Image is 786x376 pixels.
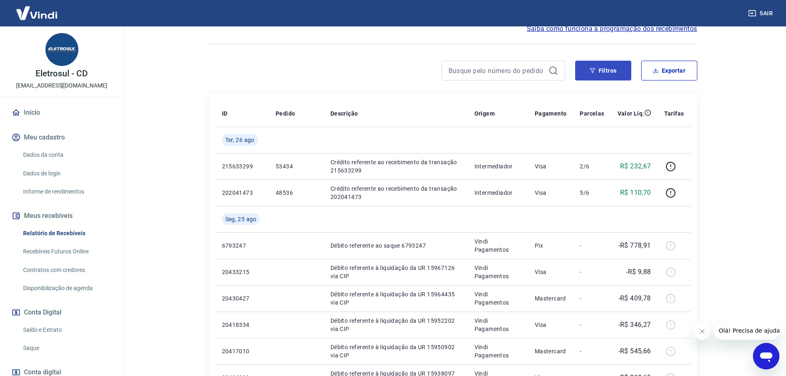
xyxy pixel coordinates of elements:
a: Disponibilização de agenda [20,280,113,297]
p: - [580,241,604,250]
a: Saiba como funciona a programação dos recebimentos [527,24,697,34]
a: Saque [20,340,113,357]
button: Sair [746,6,776,21]
a: Recebíveis Futuros Online [20,243,113,260]
p: Tarifas [664,109,684,118]
p: 20418334 [222,321,262,329]
p: 20433215 [222,268,262,276]
p: - [580,321,604,329]
img: Vindi [10,0,64,26]
p: -R$ 545,66 [618,346,651,356]
p: 48536 [276,189,317,197]
p: 215633299 [222,162,262,170]
p: Visa [535,189,567,197]
p: Vindi Pagamentos [474,343,522,359]
p: - [580,347,604,355]
span: Ter, 26 ago [225,136,255,144]
p: 202041473 [222,189,262,197]
button: Meus recebíveis [10,207,113,225]
span: Olá! Precisa de ajuda? [5,6,69,12]
p: Débito referente ao saque 6793247 [330,241,461,250]
a: Relatório de Recebíveis [20,225,113,242]
p: -R$ 9,88 [626,267,651,277]
p: 53434 [276,162,317,170]
span: Seg, 25 ago [225,215,257,223]
p: Crédito referente ao recebimento da transação 215633299 [330,158,461,175]
p: - [580,268,604,276]
iframe: Fechar mensagem [694,323,710,340]
p: Débito referente à liquidação da UR 15952202 via CIP [330,317,461,333]
p: R$ 232,67 [620,161,651,171]
a: Início [10,104,113,122]
button: Meu cadastro [10,128,113,147]
p: Mastercard [535,347,567,355]
p: [EMAIL_ADDRESS][DOMAIN_NAME] [16,81,107,90]
input: Busque pelo número do pedido [448,64,545,77]
iframe: Botão para abrir a janela de mensagens [753,343,779,369]
p: Pix [535,241,567,250]
a: Dados de login [20,165,113,182]
p: Visa [535,162,567,170]
p: Vindi Pagamentos [474,317,522,333]
p: R$ 110,70 [620,188,651,198]
p: Valor Líq. [618,109,644,118]
p: Vindi Pagamentos [474,264,522,280]
p: -R$ 409,78 [618,293,651,303]
a: Informe de rendimentos [20,183,113,200]
p: Origem [474,109,495,118]
p: Crédito referente ao recebimento da transação 202041473 [330,184,461,201]
p: Débito referente à liquidação da UR 15967126 via CIP [330,264,461,280]
p: Débito referente à liquidação da UR 15950902 via CIP [330,343,461,359]
p: Pedido [276,109,295,118]
p: - [580,294,604,303]
img: bfaea956-2ddf-41fe-bf56-92e818b71c04.jpeg [45,33,78,66]
p: Vindi Pagamentos [474,290,522,307]
button: Exportar [641,61,697,80]
p: ID [222,109,228,118]
p: 6793247 [222,241,262,250]
p: Débito referente à liquidação da UR 15964435 via CIP [330,290,461,307]
p: Pagamento [535,109,567,118]
p: 2/6 [580,162,604,170]
p: 20430427 [222,294,262,303]
a: Contratos com credores [20,262,113,279]
p: Parcelas [580,109,604,118]
p: Vindi Pagamentos [474,237,522,254]
p: Intermediador [474,162,522,170]
p: Visa [535,268,567,276]
a: Saldo e Extrato [20,322,113,338]
p: -R$ 346,27 [618,320,651,330]
p: Intermediador [474,189,522,197]
p: Eletrosul - CD [35,69,87,78]
p: Mastercard [535,294,567,303]
p: 5/6 [580,189,604,197]
p: -R$ 778,91 [618,241,651,251]
button: Conta Digital [10,303,113,322]
iframe: Mensagem da empresa [714,322,779,340]
a: Dados da conta [20,147,113,163]
p: 20417010 [222,347,262,355]
p: Visa [535,321,567,329]
p: Descrição [330,109,358,118]
button: Filtros [575,61,631,80]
